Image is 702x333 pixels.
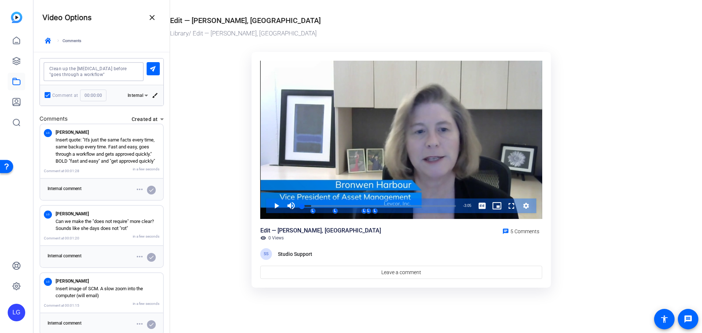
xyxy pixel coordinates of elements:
[80,90,106,101] input: 00:00:00
[11,12,22,23] img: blue-gradient.svg
[39,115,68,123] h4: Comments
[269,198,284,213] button: Play
[684,315,692,323] mat-icon: message
[52,92,78,99] label: Comment at
[133,301,159,309] span: in a few seconds
[278,250,314,258] div: Studio Support
[510,228,539,234] span: 5 Comments
[260,235,266,241] mat-icon: visibility
[260,61,542,219] div: Video Player
[48,253,82,258] span: Internal comment
[365,208,371,214] div: L
[56,218,159,232] p: Can we make the "does not require" more clear? Sounds like she days does not "rot"
[361,208,367,214] div: L
[504,198,519,213] button: Fullscreen
[135,319,144,328] mat-icon: more_horiz
[302,205,456,207] div: Progress Bar
[149,64,158,73] mat-icon: send
[148,187,154,193] mat-icon: check
[490,198,504,213] button: Picture-in-Picture
[260,226,381,235] div: Edit — [PERSON_NAME], [GEOGRAPHIC_DATA]
[284,198,298,213] button: Mute
[152,92,158,99] mat-icon: brush
[42,13,92,22] h4: Video Options
[44,169,79,173] span: Comment at 00:01:28
[332,208,338,214] div: L
[170,29,629,38] div: / Edit — [PERSON_NAME], [GEOGRAPHIC_DATA]
[128,93,143,98] span: Internal
[132,116,158,122] span: Created at
[148,322,154,328] mat-icon: check
[260,248,272,260] div: SS
[133,166,159,175] span: in a few seconds
[44,129,52,137] div: LG
[56,136,159,165] p: Insert quote: "It's just the same facts every time, same backup every time. Fast and easy, goes t...
[499,226,542,235] a: 5 Comments
[502,228,509,235] mat-icon: chat
[464,204,471,208] span: 3:05
[56,279,89,284] span: [PERSON_NAME]
[133,234,159,242] span: in a few seconds
[44,236,79,240] span: Comment at 00:01:20
[260,266,542,279] a: Leave a comment
[268,235,284,241] span: 0 Views
[170,15,321,26] div: Edit — [PERSON_NAME], [GEOGRAPHIC_DATA]
[660,315,669,323] mat-icon: accessibility
[310,208,316,214] div: L
[44,211,52,219] div: LG
[8,304,25,321] div: LG
[135,185,144,194] mat-icon: more_horiz
[44,303,79,307] span: Comment at 00:01:15
[148,254,154,260] mat-icon: check
[48,321,82,326] span: Internal comment
[56,130,89,135] span: [PERSON_NAME]
[463,204,464,208] span: -
[170,30,189,37] a: Library
[372,208,378,214] div: L
[48,186,82,191] span: Internal comment
[381,269,421,276] span: Leave a comment
[44,278,52,286] div: LG
[56,211,89,216] span: [PERSON_NAME]
[135,252,144,261] mat-icon: more_horiz
[56,285,159,299] p: Insert image of SCM. A slow zoom into the computer (will email)
[148,13,156,22] mat-icon: close
[475,198,490,213] button: Captions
